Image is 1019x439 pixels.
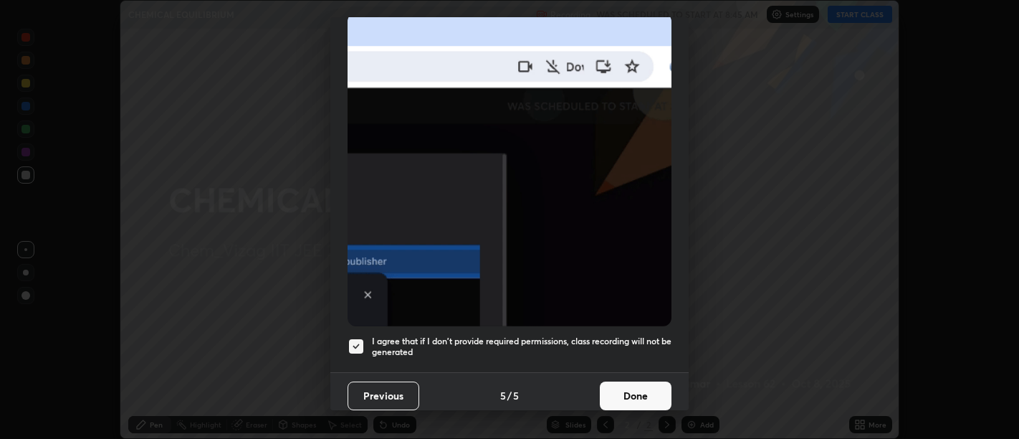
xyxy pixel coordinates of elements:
[513,388,519,403] h4: 5
[372,336,671,358] h5: I agree that if I don't provide required permissions, class recording will not be generated
[500,388,506,403] h4: 5
[507,388,512,403] h4: /
[348,13,671,326] img: downloads-permission-blocked.gif
[600,382,671,410] button: Done
[348,382,419,410] button: Previous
